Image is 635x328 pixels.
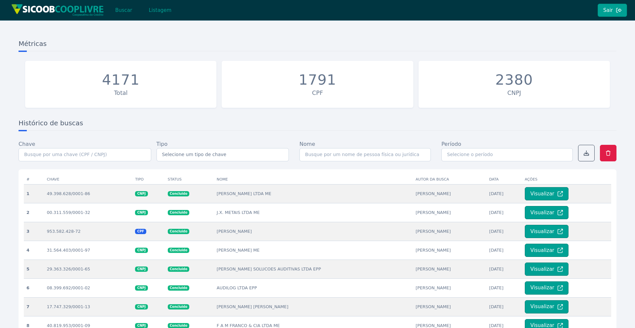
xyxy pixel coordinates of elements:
[299,71,337,89] div: 1791
[135,210,148,215] span: CNPJ
[486,278,522,297] td: [DATE]
[11,4,104,16] img: img/sicoob_cooplivre.png
[135,191,148,196] span: CNPJ
[413,297,486,316] td: [PERSON_NAME]
[495,71,533,89] div: 2380
[24,297,44,316] th: 7
[168,191,189,196] span: Concluido
[24,203,44,222] th: 2
[413,175,486,184] th: Autor da busca
[44,175,132,184] th: Chave
[168,304,189,309] span: Concluido
[214,278,413,297] td: AUDILOG LTDA EPP
[486,241,522,260] td: [DATE]
[598,4,627,17] button: Sair
[214,297,413,316] td: [PERSON_NAME] [PERSON_NAME]
[486,260,522,278] td: [DATE]
[44,222,132,241] td: 953.582.428-72
[24,241,44,260] th: 4
[135,285,148,291] span: CNPJ
[44,184,132,203] td: 49.398.628/0001-86
[28,89,213,97] div: Total
[168,266,189,272] span: Concluido
[19,148,151,161] input: Busque por uma chave (CPF / CNPJ)
[168,248,189,253] span: Concluido
[214,260,413,278] td: [PERSON_NAME] SOLUCOES AUDITIVAS LTDA EPP
[413,278,486,297] td: [PERSON_NAME]
[525,263,568,276] button: Visualizar
[110,4,138,17] button: Buscar
[486,297,522,316] td: [DATE]
[24,184,44,203] th: 1
[168,285,189,291] span: Concluido
[214,184,413,203] td: [PERSON_NAME] LTDA ME
[214,241,413,260] td: [PERSON_NAME] ME
[225,89,410,97] div: CPF
[525,206,568,219] button: Visualizar
[422,89,607,97] div: CNPJ
[102,71,140,89] div: 4171
[441,148,573,161] input: Selecione o período
[413,203,486,222] td: [PERSON_NAME]
[44,297,132,316] td: 17.747.329/0001-13
[168,229,189,234] span: Concluido
[157,140,168,148] label: Tipo
[413,241,486,260] td: [PERSON_NAME]
[19,140,35,148] label: Chave
[135,266,148,272] span: CNPJ
[214,203,413,222] td: J.X. METAIS LTDA ME
[525,244,568,257] button: Visualizar
[19,39,616,51] h3: Métricas
[299,140,315,148] label: Nome
[486,175,522,184] th: Data
[24,222,44,241] th: 3
[19,118,616,131] h3: Histórico de buscas
[214,175,413,184] th: Nome
[24,175,44,184] th: #
[143,4,177,17] button: Listagem
[525,281,568,295] button: Visualizar
[24,278,44,297] th: 6
[486,184,522,203] td: [DATE]
[132,175,165,184] th: Tipo
[44,260,132,278] td: 29.363.326/0001-65
[486,203,522,222] td: [DATE]
[135,229,146,234] span: CPF
[525,225,568,238] button: Visualizar
[413,222,486,241] td: [PERSON_NAME]
[486,222,522,241] td: [DATE]
[214,222,413,241] td: [PERSON_NAME]
[44,203,132,222] td: 00.311.559/0001-32
[44,241,132,260] td: 31.564.403/0001-97
[44,278,132,297] td: 08.399.692/0001-02
[24,260,44,278] th: 5
[168,210,189,215] span: Concluido
[135,248,148,253] span: CNPJ
[522,175,611,184] th: Ações
[135,304,148,309] span: CNPJ
[525,187,568,200] button: Visualizar
[413,184,486,203] td: [PERSON_NAME]
[525,300,568,313] button: Visualizar
[299,148,431,161] input: Busque por um nome de pessoa física ou jurídica
[441,140,461,148] label: Período
[413,260,486,278] td: [PERSON_NAME]
[165,175,214,184] th: Status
